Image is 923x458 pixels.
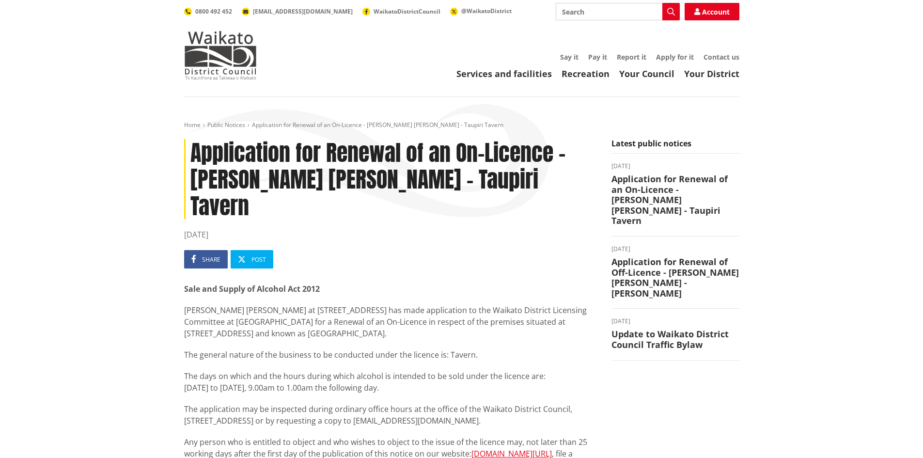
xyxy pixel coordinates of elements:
[184,229,597,240] time: [DATE]
[588,52,607,62] a: Pay it
[184,403,597,426] p: The application may be inspected during ordinary office hours at the office of the Waikato Distri...
[195,7,232,16] span: 0800 492 452
[611,257,739,299] h3: Application for Renewal of Off-Licence - [PERSON_NAME] [PERSON_NAME] - [PERSON_NAME]
[611,139,739,154] h5: Latest public notices
[611,163,739,226] a: [DATE] Application for Renewal of an On-Licence - [PERSON_NAME] [PERSON_NAME] - Taupiri Tavern
[556,3,680,20] input: Search input
[184,250,228,268] a: Share
[611,329,739,350] h3: Update to Waikato District Council Traffic Bylaw
[253,7,353,16] span: [EMAIL_ADDRESS][DOMAIN_NAME]
[251,255,266,264] span: Post
[362,7,440,16] a: WaikatoDistrictCouncil
[456,68,552,79] a: Services and facilities
[611,246,739,299] a: [DATE] Application for Renewal of Off-Licence - [PERSON_NAME] [PERSON_NAME] - [PERSON_NAME]
[184,370,597,394] p: The days on which and the hours during which alcohol is intended to be sold under the licence are...
[656,52,694,62] a: Apply for it
[684,68,739,79] a: Your District
[619,68,674,79] a: Your Council
[685,3,739,20] a: Account
[562,68,610,79] a: Recreation
[184,304,597,339] p: [PERSON_NAME] [PERSON_NAME] at [STREET_ADDRESS] has made application to the Waikato District Lice...
[560,52,579,62] a: Say it
[461,7,512,15] span: @WaikatoDistrict
[207,121,245,129] a: Public Notices
[184,284,320,294] strong: Sale and Supply of Alcohol Act 2012
[611,318,739,324] time: [DATE]
[184,139,597,220] h1: Application for Renewal of an On-Licence - [PERSON_NAME] [PERSON_NAME] - Taupiri Tavern
[184,349,597,361] p: The general nature of the business to be conducted under the licence is: Tavern.
[231,250,273,268] a: Post
[184,121,201,129] a: Home
[184,31,257,79] img: Waikato District Council - Te Kaunihera aa Takiwaa o Waikato
[252,121,503,129] span: Application for Renewal of an On-Licence - [PERSON_NAME] [PERSON_NAME] - Taupiri Tavern
[242,7,353,16] a: [EMAIL_ADDRESS][DOMAIN_NAME]
[611,163,739,169] time: [DATE]
[202,255,220,264] span: Share
[611,246,739,252] time: [DATE]
[617,52,646,62] a: Report it
[184,7,232,16] a: 0800 492 452
[184,121,739,129] nav: breadcrumb
[704,52,739,62] a: Contact us
[611,318,739,350] a: [DATE] Update to Waikato District Council Traffic Bylaw
[450,7,512,15] a: @WaikatoDistrict
[374,7,440,16] span: WaikatoDistrictCouncil
[611,174,739,226] h3: Application for Renewal of an On-Licence - [PERSON_NAME] [PERSON_NAME] - Taupiri Tavern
